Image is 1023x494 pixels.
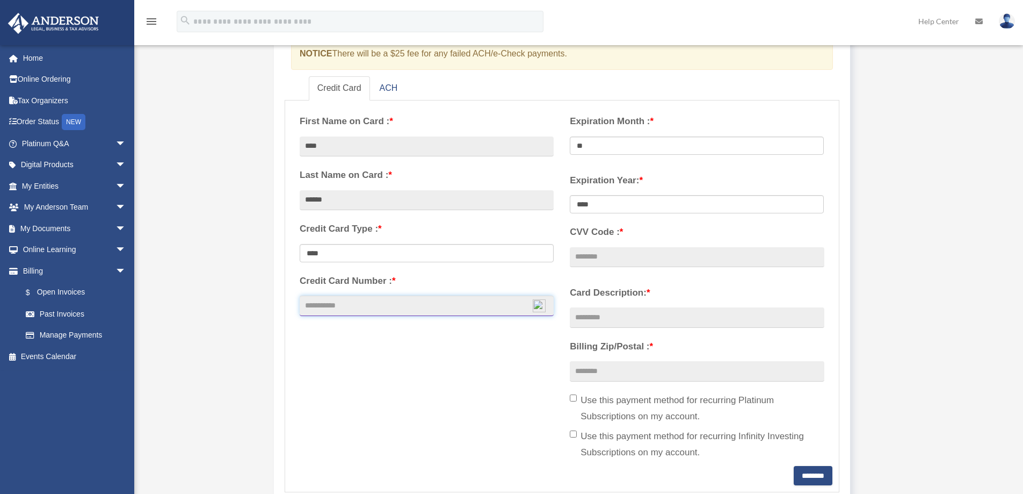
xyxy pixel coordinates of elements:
[62,114,85,130] div: NEW
[115,239,137,261] span: arrow_drop_down
[15,303,142,325] a: Past Invoices
[15,325,137,346] a: Manage Payments
[179,15,191,26] i: search
[8,69,142,90] a: Online Ordering
[8,90,142,111] a: Tax Organizers
[570,428,824,461] label: Use this payment method for recurring Infinity Investing Subscriptions on my account.
[8,133,142,154] a: Platinum Q&Aarrow_drop_down
[8,346,142,367] a: Events Calendar
[8,218,142,239] a: My Documentsarrow_drop_down
[8,260,142,282] a: Billingarrow_drop_down
[15,282,142,304] a: $Open Invoices
[115,197,137,219] span: arrow_drop_down
[371,76,407,101] a: ACH
[300,273,554,289] label: Credit Card Number :
[999,13,1015,29] img: User Pic
[115,218,137,240] span: arrow_drop_down
[115,133,137,155] span: arrow_drop_down
[309,76,370,101] a: Credit Card
[570,224,824,240] label: CVV Code :
[570,113,824,130] label: Expiration Month :
[300,167,554,183] label: Last Name on Card :
[115,154,137,176] span: arrow_drop_down
[533,299,546,312] img: npw-badge-icon.svg
[570,285,824,301] label: Card Description:
[145,19,158,28] a: menu
[8,111,142,133] a: Order StatusNEW
[300,46,814,61] p: There will be a $25 fee for any failed ACH/e-Check payments.
[8,239,142,261] a: Online Learningarrow_drop_down
[570,392,824,425] label: Use this payment method for recurring Platinum Subscriptions on my account.
[32,286,37,299] span: $
[5,13,102,34] img: Anderson Advisors Platinum Portal
[8,154,142,176] a: Digital Productsarrow_drop_down
[570,173,824,189] label: Expiration Year:
[145,15,158,28] i: menu
[8,197,142,218] a: My Anderson Teamarrow_drop_down
[300,113,554,130] label: First Name on Card :
[570,395,577,402] input: Use this payment method for recurring Platinum Subscriptions on my account.
[300,49,332,58] strong: NOTICE
[570,431,577,438] input: Use this payment method for recurring Infinity Investing Subscriptions on my account.
[115,175,137,197] span: arrow_drop_down
[570,339,824,355] label: Billing Zip/Postal :
[115,260,137,282] span: arrow_drop_down
[8,47,142,69] a: Home
[8,175,142,197] a: My Entitiesarrow_drop_down
[300,221,554,237] label: Credit Card Type :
